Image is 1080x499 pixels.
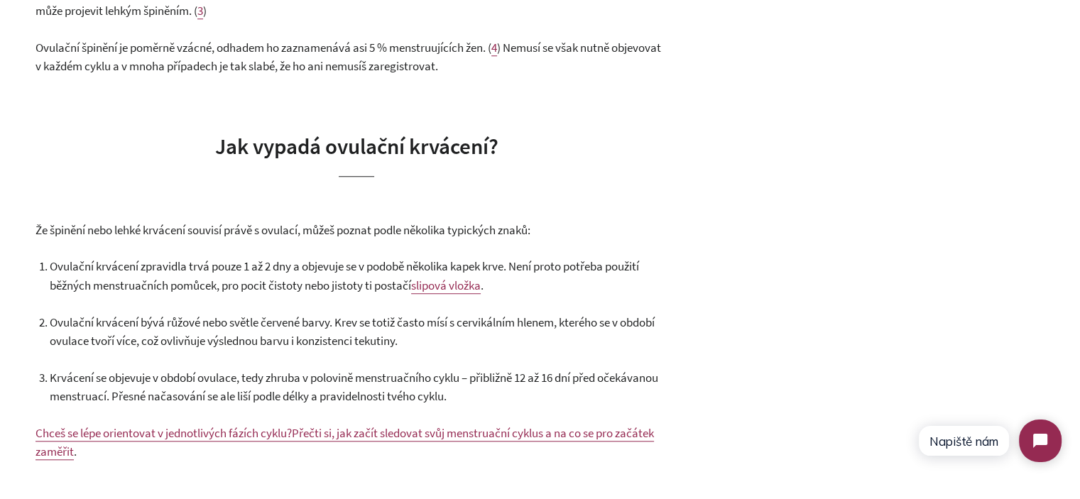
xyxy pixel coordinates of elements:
span: Ovulační špinění je poměrně vzácné, odhadem ho zaznamenává asi 5 % menstruujících žen. ( [36,40,491,55]
span: Ovulační krvácení bývá růžové nebo světle červené barvy. Krev se totiž často mísí s cervikálním h... [50,314,655,349]
span: Ovulační krvácení zpravidla trvá pouze 1 až 2 dny a objevuje se v podobě několika kapek krve. Nen... [50,258,639,293]
span: Chceš se lépe orientovat v jednotlivých fázích cyklu? [36,425,292,441]
span: . [74,444,77,459]
span: Krvácení se objevuje v období ovulace, tedy zhruba v polovině menstruačního cyklu – přibližně 12 ... [50,370,658,405]
a: Chceš se lépe orientovat v jednotlivých fázích cyklu?Přečti si, jak začít sledovat svůj menstruač... [36,425,654,461]
span: . [481,278,484,293]
span: 3 [197,3,203,18]
iframe: Tidio Chat [905,407,1074,474]
a: 3 [197,3,203,19]
span: slipová vložka [411,278,481,293]
a: slipová vložka [411,278,481,294]
span: ) [203,3,207,18]
span: Jak vypadá ovulační krvácení? [215,132,498,160]
span: Přečti si, jak začít sledovat svůj menstruační cyklus a na co se pro začátek zaměřit [36,425,654,460]
span: Že špinění nebo lehké krvácení souvisí právě s ovulací, můžeš poznat podle několika typických znaků: [36,222,530,238]
span: 4 [491,40,497,55]
a: 4 [491,40,497,56]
